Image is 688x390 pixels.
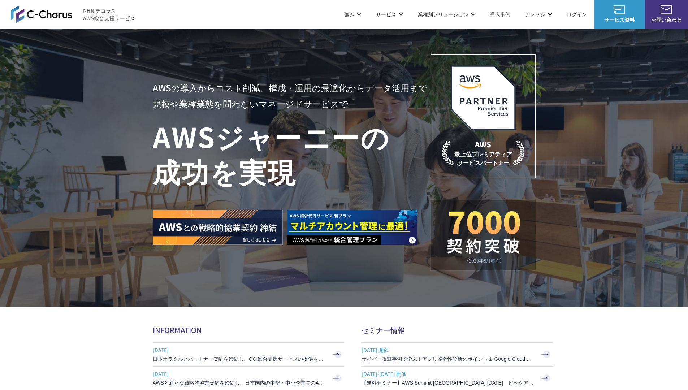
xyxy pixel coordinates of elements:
[567,10,587,18] a: ログイン
[153,379,326,386] h3: AWSと新たな戦略的協業契約を締結し、日本国内の中堅・中小企業でのAWS活用を加速
[442,139,524,167] p: 最上位プレミアティア サービスパートナー
[362,368,535,379] span: [DATE]-[DATE] 開催
[445,211,521,263] img: 契約件数
[344,10,362,18] p: 強み
[661,5,672,14] img: お問い合わせ
[153,119,431,188] h1: AWS ジャーニーの 成功を実現
[153,368,326,379] span: [DATE]
[153,343,344,366] a: [DATE] 日本オラクルとパートナー契約を締結し、OCI総合支援サービスの提供を開始
[153,325,344,335] h2: INFORMATION
[362,379,535,386] h3: 【無料セミナー】AWS Summit [GEOGRAPHIC_DATA] [DATE] ピックアップセッション
[362,344,535,355] span: [DATE] 開催
[362,343,553,366] a: [DATE] 開催 サイバー攻撃事例で学ぶ！アプリ脆弱性診断のポイント＆ Google Cloud セキュリティ対策
[153,355,326,363] h3: 日本オラクルとパートナー契約を締結し、OCI総合支援サービスの提供を開始
[645,16,688,23] span: お問い合わせ
[475,139,491,149] em: AWS
[418,10,476,18] p: 業種別ソリューション
[153,210,283,245] img: AWSとの戦略的協業契約 締結
[83,7,135,22] span: NHN テコラス AWS総合支援サービス
[11,5,135,23] a: AWS総合支援サービス C-Chorus NHN テコラスAWS総合支援サービス
[490,10,510,18] a: 導入事例
[153,344,326,355] span: [DATE]
[153,367,344,390] a: [DATE] AWSと新たな戦略的協業契約を締結し、日本国内の中堅・中小企業でのAWS活用を加速
[153,80,431,112] p: AWSの導入からコスト削減、 構成・運用の最適化からデータ活用まで 規模や業種業態を問わない マネージドサービスで
[614,5,625,14] img: AWS総合支援サービス C-Chorus サービス資料
[525,10,552,18] p: ナレッジ
[362,355,535,363] h3: サイバー攻撃事例で学ぶ！アプリ脆弱性診断のポイント＆ Google Cloud セキュリティ対策
[11,5,72,23] img: AWS総合支援サービス C-Chorus
[362,367,553,390] a: [DATE]-[DATE] 開催 【無料セミナー】AWS Summit [GEOGRAPHIC_DATA] [DATE] ピックアップセッション
[287,210,417,245] img: AWS請求代行サービス 統合管理プラン
[594,16,645,23] span: サービス資料
[451,65,516,130] img: AWSプレミアティアサービスパートナー
[362,325,553,335] h2: セミナー情報
[376,10,403,18] p: サービス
